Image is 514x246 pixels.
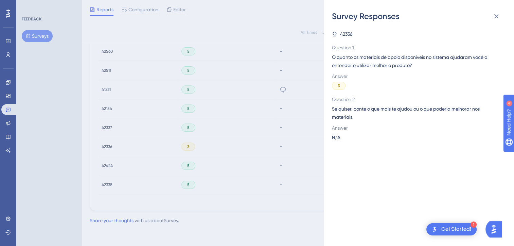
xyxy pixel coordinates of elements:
span: 3 [338,83,340,88]
span: Question 1 [332,44,500,52]
div: 1 [471,222,477,228]
span: Need Help? [16,2,42,10]
span: O quanto os materiais de apoio disponíveis no sistema ajudaram você a entender e utilizar melhor ... [332,53,500,69]
div: 4 [47,3,49,9]
iframe: UserGuiding AI Assistant Launcher [485,219,506,240]
div: Get Started! [441,226,471,233]
span: 42336 [340,30,353,38]
span: Answer [332,124,500,132]
span: Answer [332,72,500,80]
div: Survey Responses [332,11,506,22]
div: Open Get Started! checklist, remaining modules: 1 [426,223,477,235]
img: launcher-image-alternative-text [430,225,439,233]
span: Question 2 [332,95,500,103]
span: Se quiser, conte o que mais te ajudou ou o que poderia melhorar nos materiais. [332,105,500,121]
span: N/A [332,133,340,142]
